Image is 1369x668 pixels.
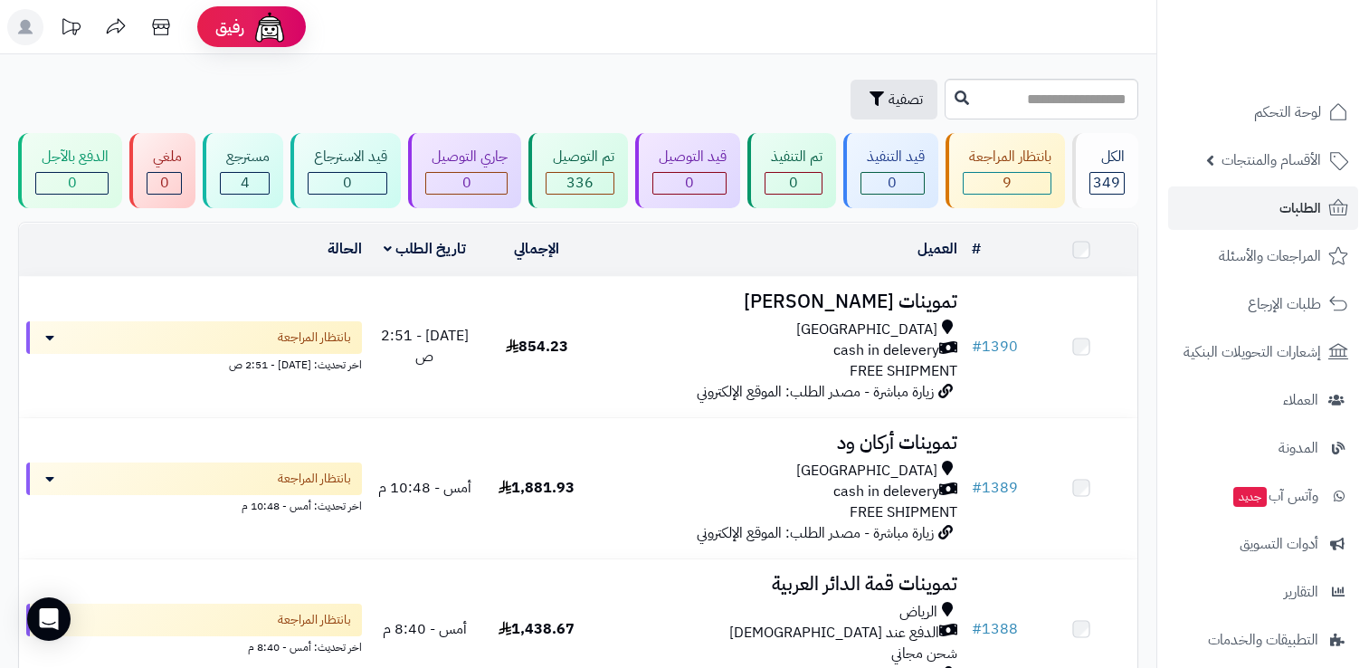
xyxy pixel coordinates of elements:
[525,133,631,208] a: تم التوصيل 336
[278,329,351,347] span: بانتظار المراجعة
[1284,579,1318,605] span: التقارير
[252,9,288,45] img: ai-face.png
[1093,172,1120,194] span: 349
[744,133,840,208] a: تم التنفيذ 0
[600,291,958,312] h3: تموينات [PERSON_NAME]
[1184,339,1321,365] span: إشعارات التحويلات البنكية
[68,172,77,194] span: 0
[765,147,822,167] div: تم التنفيذ
[26,495,362,514] div: اخر تحديث: أمس - 10:48 م
[972,238,981,260] a: #
[1248,291,1321,317] span: طلبات الإرجاع
[972,477,982,499] span: #
[1240,531,1318,557] span: أدوات التسويق
[860,147,925,167] div: قيد التنفيذ
[278,611,351,629] span: بانتظار المراجعة
[1168,186,1358,230] a: الطلبات
[972,336,1018,358] a: #1390
[1069,133,1142,208] a: الكل349
[1168,234,1358,278] a: المراجعات والأسئلة
[1246,36,1352,74] img: logo-2.png
[632,133,744,208] a: قيد التوصيل 0
[215,16,244,38] span: رفيق
[499,477,575,499] span: 1,881.93
[1279,435,1318,461] span: المدونة
[1003,172,1012,194] span: 9
[789,172,798,194] span: 0
[1168,282,1358,326] a: طلبات الإرجاع
[1168,330,1358,374] a: إشعارات التحويلات البنكية
[1168,618,1358,662] a: التطبيقات والخدمات
[381,325,469,367] span: [DATE] - 2:51 ص
[765,173,822,194] div: 0
[220,147,270,167] div: مسترجع
[653,173,726,194] div: 0
[1254,100,1321,125] span: لوحة التحكم
[309,173,386,194] div: 0
[383,618,467,640] span: أمس - 8:40 م
[506,336,568,358] span: 854.23
[48,9,93,50] a: تحديثات المنصة
[328,238,362,260] a: الحالة
[972,618,1018,640] a: #1388
[1279,196,1321,221] span: الطلبات
[840,133,942,208] a: قيد التنفيذ 0
[1168,91,1358,134] a: لوحة التحكم
[499,618,575,640] span: 1,438.67
[147,147,182,167] div: ملغي
[600,574,958,595] h3: تموينات قمة الدائر العربية
[1168,474,1358,518] a: وآتس آبجديد
[600,433,958,453] h3: تموينات أركان ود
[972,336,982,358] span: #
[963,147,1051,167] div: بانتظار المراجعة
[27,597,71,641] div: Open Intercom Messenger
[547,173,613,194] div: 336
[888,172,897,194] span: 0
[972,618,982,640] span: #
[126,133,199,208] a: ملغي 0
[964,173,1051,194] div: 9
[972,477,1018,499] a: #1389
[14,133,126,208] a: الدفع بالآجل 0
[546,147,613,167] div: تم التوصيل
[287,133,404,208] a: قيد الاسترجاع 0
[833,340,939,361] span: cash in delevery
[942,133,1069,208] a: بانتظار المراجعة 9
[1168,378,1358,422] a: العملاء
[35,147,109,167] div: الدفع بالآجل
[796,320,937,340] span: [GEOGRAPHIC_DATA]
[278,470,351,488] span: بانتظار المراجعة
[199,133,287,208] a: مسترجع 4
[426,173,507,194] div: 0
[160,172,169,194] span: 0
[1219,243,1321,269] span: المراجعات والأسئلة
[308,147,387,167] div: قيد الاسترجاع
[652,147,727,167] div: قيد التوصيل
[861,173,924,194] div: 0
[850,360,957,382] span: FREE SHIPMENT
[26,636,362,655] div: اخر تحديث: أمس - 8:40 م
[343,172,352,194] span: 0
[1168,426,1358,470] a: المدونة
[1283,387,1318,413] span: العملاء
[1168,570,1358,614] a: التقارير
[514,238,559,260] a: الإجمالي
[1208,627,1318,653] span: التطبيقات والخدمات
[566,172,594,194] span: 336
[1089,147,1125,167] div: الكل
[685,172,694,194] span: 0
[221,173,269,194] div: 4
[378,477,471,499] span: أمس - 10:48 م
[1222,148,1321,173] span: الأقسام والمنتجات
[729,623,939,644] span: الدفع عند [DEMOGRAPHIC_DATA]
[26,354,362,373] div: اخر تحديث: [DATE] - 2:51 ص
[891,643,957,664] span: شحن مجاني
[889,89,923,110] span: تصفية
[404,133,525,208] a: جاري التوصيل 0
[850,501,957,523] span: FREE SHIPMENT
[697,381,934,403] span: زيارة مباشرة - مصدر الطلب: الموقع الإلكتروني
[917,238,957,260] a: العميل
[241,172,250,194] span: 4
[425,147,508,167] div: جاري التوصيل
[147,173,181,194] div: 0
